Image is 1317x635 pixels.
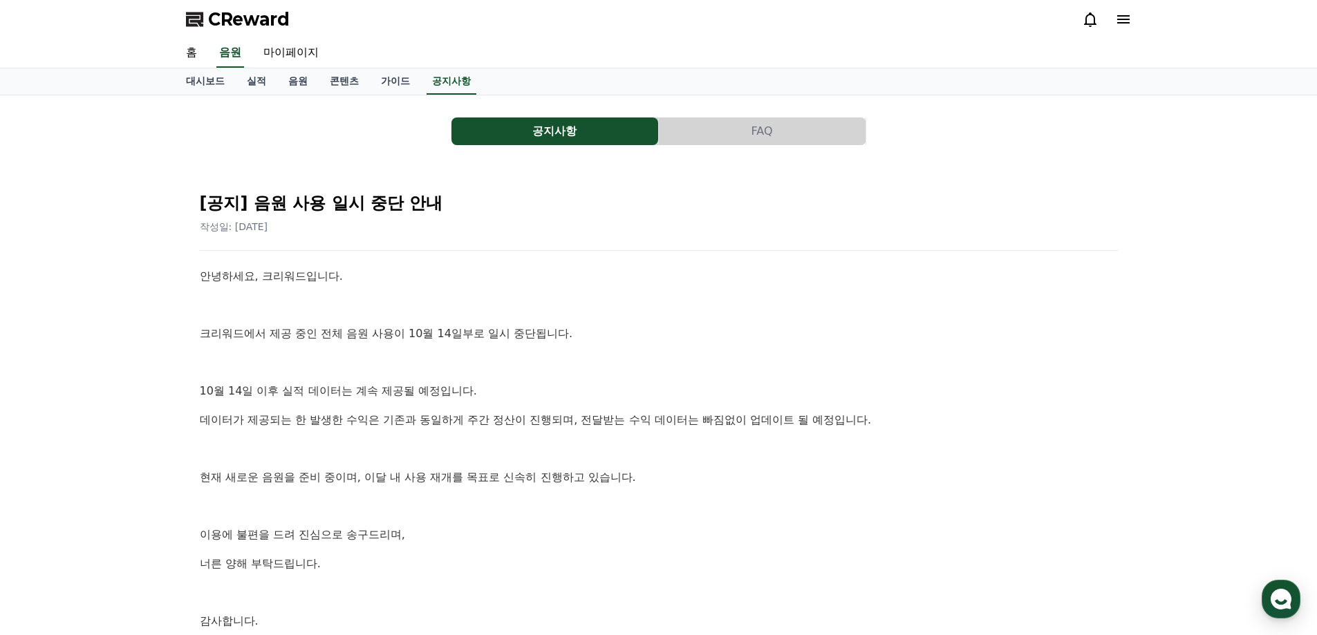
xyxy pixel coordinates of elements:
[200,526,1118,544] p: 이용에 불편을 드려 진심으로 송구드리며,
[186,8,290,30] a: CReward
[208,8,290,30] span: CReward
[236,68,277,95] a: 실적
[277,68,319,95] a: 음원
[216,39,244,68] a: 음원
[451,117,658,145] button: 공지사항
[200,267,1118,285] p: 안녕하세요, 크리워드입니다.
[451,117,659,145] a: 공지사항
[200,411,1118,429] p: 데이터가 제공되는 한 발생한 수익은 기존과 동일하게 주간 정산이 진행되며, 전달받는 수익 데이터는 빠짐없이 업데이트 될 예정입니다.
[200,325,1118,343] p: 크리워드에서 제공 중인 전체 음원 사용이 10월 14일부로 일시 중단됩니다.
[200,555,1118,573] p: 너른 양해 부탁드립니다.
[200,382,1118,400] p: 10월 14일 이후 실적 데이터는 계속 제공될 예정입니다.
[200,468,1118,486] p: 현재 새로운 음원을 준비 중이며, 이달 내 사용 재개를 목표로 신속히 진행하고 있습니다.
[319,68,370,95] a: 콘텐츠
[427,68,476,95] a: 공지사항
[252,39,330,68] a: 마이페이지
[175,39,208,68] a: 홈
[659,117,866,145] button: FAQ
[200,612,1118,630] p: 감사합니다.
[200,221,268,232] span: 작성일: [DATE]
[370,68,421,95] a: 가이드
[200,192,1118,214] h2: [공지] 음원 사용 일시 중단 안내
[175,68,236,95] a: 대시보드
